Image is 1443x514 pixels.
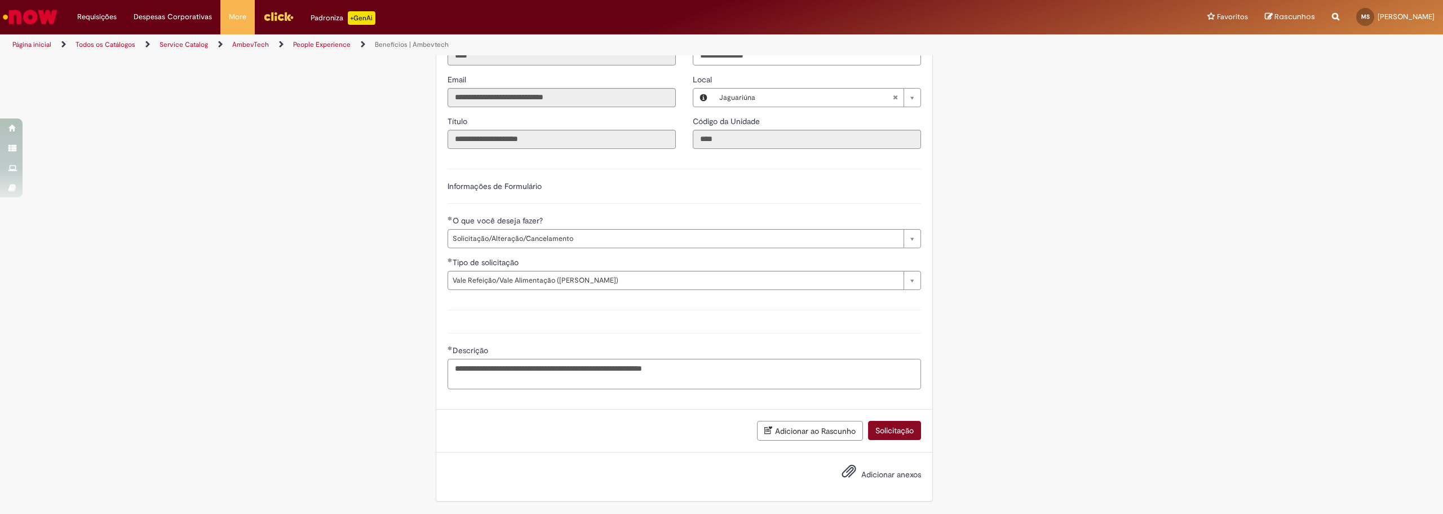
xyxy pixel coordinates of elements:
[311,11,375,25] div: Padroniza
[1,6,59,28] img: ServiceNow
[1378,12,1435,21] span: [PERSON_NAME]
[453,230,898,248] span: Solicitação/Alteração/Cancelamento
[693,116,762,127] label: Somente leitura - Código da Unidade
[448,74,468,85] label: Somente leitura - Email
[453,257,521,267] span: Tipo de solicitação
[693,130,921,149] input: Código da Unidade
[448,359,921,389] textarea: Descrição
[448,116,470,126] span: Somente leitura - Título
[448,181,542,191] label: Informações de Formulário
[1265,12,1315,23] a: Rascunhos
[448,258,453,262] span: Obrigatório Preenchido
[861,469,921,480] span: Adicionar anexos
[348,11,375,25] p: +GenAi
[76,40,135,49] a: Todos os Catálogos
[160,40,208,49] a: Service Catalog
[12,40,51,49] a: Página inicial
[453,345,490,355] span: Descrição
[448,130,676,149] input: Título
[1217,11,1248,23] span: Favoritos
[714,89,920,107] a: JaguariúnaLimpar campo Local
[693,46,921,65] input: Telefone de Contato
[453,216,545,226] span: O que você deseja fazer?
[693,89,714,107] button: Local, Visualizar este registro Jaguariúna
[8,34,954,55] ul: Trilhas de página
[448,46,676,65] input: ID
[134,11,212,23] span: Despesas Corporativas
[839,461,859,487] button: Adicionar anexos
[719,89,892,107] span: Jaguariúna
[1274,11,1315,22] span: Rascunhos
[232,40,269,49] a: AmbevTech
[448,216,453,221] span: Obrigatório Preenchido
[693,74,714,85] span: Local
[887,89,904,107] abbr: Limpar campo Local
[757,421,863,441] button: Adicionar ao Rascunho
[263,8,294,25] img: click_logo_yellow_360x200.png
[293,40,351,49] a: People Experience
[448,88,676,107] input: Email
[868,421,921,440] button: Solicitação
[448,346,453,350] span: Obrigatório Preenchido
[77,11,117,23] span: Requisições
[1361,13,1370,20] span: MS
[693,116,762,126] span: Somente leitura - Código da Unidade
[375,40,449,49] a: Benefícios | Ambevtech
[448,116,470,127] label: Somente leitura - Título
[453,271,898,289] span: Vale Refeição/Vale Alimentação ([PERSON_NAME])
[229,11,246,23] span: More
